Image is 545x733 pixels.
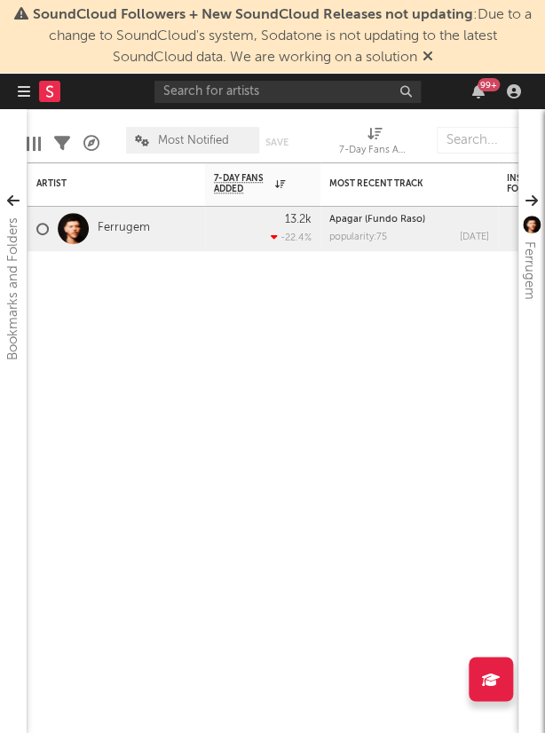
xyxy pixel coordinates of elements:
div: Bookmarks and Folders [3,217,24,360]
div: Artist [36,178,170,189]
span: SoundCloud Followers + New SoundCloud Releases not updating [33,8,473,22]
div: 13.2k [285,214,312,225]
div: Apagar (Fundo Raso) [329,215,489,225]
div: Filters [54,118,70,169]
span: 7-Day Fans Added [214,173,271,194]
a: Apagar (Fundo Raso) [329,215,425,225]
div: A&R Pipeline [83,118,99,169]
span: : Due to a change to SoundCloud's system, Sodatone is not updating to the latest SoundCloud data.... [33,8,532,65]
span: Most Notified [158,135,229,146]
button: Save [265,138,288,147]
div: popularity: 75 [329,233,387,242]
button: 99+ [472,84,485,99]
div: 7-Day Fans Added (7-Day Fans Added) [339,140,410,162]
span: Dismiss [423,51,433,65]
a: Ferrugem [98,221,150,236]
div: 7-Day Fans Added (7-Day Fans Added) [339,118,410,169]
div: -22.4 % [271,232,312,243]
div: Edit Columns [27,118,41,169]
div: [DATE] [460,233,489,242]
div: 99 + [478,78,500,91]
div: Most Recent Track [329,178,462,189]
input: Search for artists [154,81,421,103]
div: Ferrugem [518,241,540,300]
